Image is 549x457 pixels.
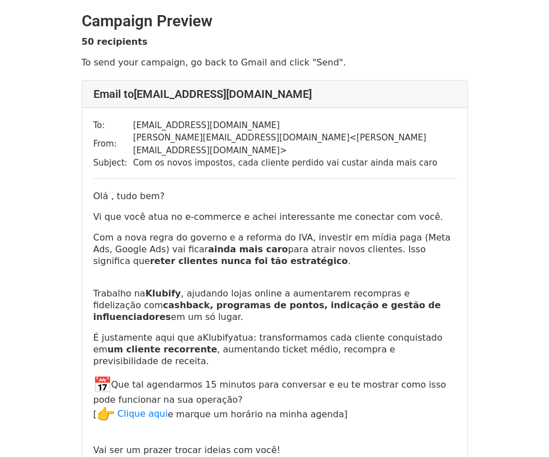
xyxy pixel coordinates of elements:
h2: Campaign Preview [82,12,468,31]
p: To send your campaign, go back to Gmail and click "Send". [82,56,468,68]
p: Trabalho na , ajudando lojas online a aumentarem recompras e fidelização com em um só lugar. [93,276,456,323]
p: Vai ser um prazer trocar ideias com você! [93,444,456,456]
div: Widget de chat [493,403,549,457]
p: É justamente aqui que a atua: transformamos cada cliente conquistado em , aumentando ticket médio... [93,332,456,367]
p: Com a nova regra do governo e a reforma do IVA, investir em mídia paga (Meta Ads, Google Ads) vai... [93,232,456,267]
td: [PERSON_NAME][EMAIL_ADDRESS][DOMAIN_NAME] < [PERSON_NAME][EMAIL_ADDRESS][DOMAIN_NAME] > [133,131,456,157]
h4: Email to [EMAIL_ADDRESS][DOMAIN_NAME] [93,87,456,101]
img: 👉 [97,406,115,423]
td: To: [93,119,133,132]
p: Que tal agendarmos 15 minutos para conversar e eu te mostrar como isso pode funcionar na sua oper... [93,376,456,435]
strong: reter clientes nunca foi tão estratégico [150,256,348,266]
td: Subject: [93,157,133,169]
a: Clique aqui [118,408,168,419]
td: Com os novos impostos, cada cliente perdido vai custar ainda mais caro [133,157,456,169]
span: Klubify [146,288,181,299]
p: Vi que você atua no e-commerce e achei interessante me conectar com você. [93,211,456,223]
span: Klubify [203,332,233,343]
strong: um cliente recorrente [107,344,217,355]
iframe: Chat Widget [493,403,549,457]
img: 📅 [93,376,111,394]
td: From: [93,131,133,157]
p: Olá , tudo bem? [93,190,456,202]
strong: 50 recipients [82,36,148,47]
td: [EMAIL_ADDRESS][DOMAIN_NAME] [133,119,456,132]
strong: cashback, programas de pontos, indicação e gestão de influenciadores [93,300,441,322]
strong: ainda mais caro [208,244,288,255]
